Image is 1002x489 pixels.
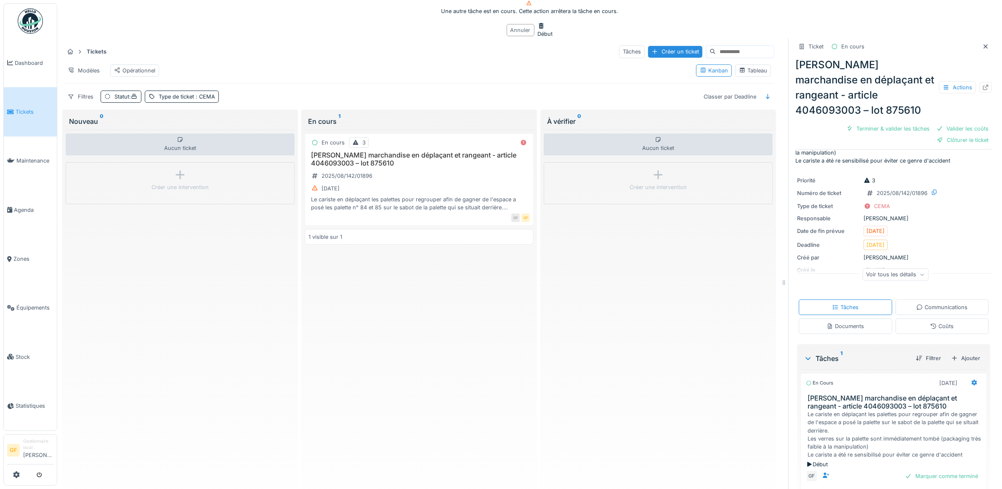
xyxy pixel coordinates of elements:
div: Créé par [797,254,860,262]
div: Aucun ticket [66,134,295,155]
span: Stock [16,353,53,361]
div: Clôturer le ticket [933,134,992,146]
div: 3 [362,139,366,147]
span: : [129,94,138,100]
a: Agenda [4,185,57,234]
div: Communications [916,303,967,311]
div: Actions [939,81,976,94]
span: Maintenance [16,157,53,165]
div: Tâches [804,353,909,363]
div: Statut [114,93,138,101]
div: 2025/08/142/01896 [322,172,372,180]
div: 3 [864,176,875,184]
span: Dashboard [15,59,53,67]
div: Numéro de ticket [797,189,860,197]
div: En cours [322,139,345,147]
div: Annuler [507,24,534,36]
span: Zones [13,255,53,263]
span: Équipements [16,304,53,312]
div: Tâches [619,45,645,58]
div: Début [538,22,553,38]
div: Le cariste en déplaçant les palettes pour regrouper afin de gagner de l'espace a posé les palette... [308,195,530,211]
div: Filtrer [912,353,944,364]
div: 1 visible sur 1 [308,233,342,241]
div: Kanban [700,67,728,75]
div: [DATE] [939,379,957,387]
sup: 1 [840,353,843,363]
div: Documents [827,322,864,330]
h3: [PERSON_NAME] marchandise en déplaçant et rangeant - article 4046093003 – lot 875610 [808,394,983,410]
div: Coûts [930,322,954,330]
div: À vérifier [547,116,769,126]
div: Gestionnaire local [23,438,53,451]
span: Agenda [14,206,53,214]
div: GF [511,214,520,222]
div: Créer une intervention [630,183,687,191]
div: [PERSON_NAME] [797,254,990,262]
a: Tickets [4,87,57,136]
div: Marquer comme terminé [902,470,981,482]
div: Valider les coûts [933,123,992,134]
div: Priorité [797,176,860,184]
sup: 0 [577,116,581,126]
div: Début [806,460,981,468]
div: Deadline [797,241,860,249]
div: Modèles [64,64,104,77]
div: En cours [308,116,530,126]
div: Type de ticket [159,93,215,101]
strong: Tickets [83,48,110,56]
div: [PERSON_NAME] [797,214,990,222]
a: Maintenance [4,136,57,185]
div: CEMA [874,202,890,210]
div: Tâches [832,303,858,311]
a: Stock [4,332,57,381]
div: [DATE] [322,184,340,192]
div: GF [806,470,818,482]
div: Date de fin prévue [797,227,860,235]
sup: 1 [338,116,340,126]
div: [DATE] [866,241,885,249]
div: Type de ticket [797,202,860,210]
div: Responsable [797,214,860,222]
a: Statistiques [4,382,57,430]
div: En cours [841,43,864,51]
span: Tickets [16,108,53,116]
div: Opérationnel [114,67,155,75]
div: [DATE] [866,227,885,235]
div: Classer par Deadline [700,91,760,103]
h3: [PERSON_NAME] marchandise en déplaçant et rangeant - article 4046093003 – lot 875610 [308,151,530,167]
div: Créer une intervention [151,183,209,191]
a: Équipements [4,283,57,332]
div: 2025/08/142/01896 [877,189,928,197]
div: Créer un ticket [648,46,702,57]
span: : CEMA [194,94,215,100]
div: Ticket [808,43,824,51]
a: Zones [4,235,57,283]
div: Aucun ticket [544,134,773,155]
a: GF Gestionnaire local[PERSON_NAME] [7,438,53,465]
div: Le cariste en déplaçant les palettes pour regrouper afin de gagner de l'espace a posé la palette ... [808,410,983,459]
div: Filtres [64,91,97,103]
div: Ajouter [948,353,983,364]
li: GF [7,444,20,457]
sup: 0 [100,116,104,126]
div: [PERSON_NAME] marchandise en déplaçant et rangeant - article 4046093003 – lot 875610 [795,57,992,118]
a: Dashboard [4,38,57,87]
div: Terminer & valider les tâches [843,123,933,134]
span: Statistiques [16,402,53,410]
div: Voir tous les détails [862,268,928,281]
div: En cours [806,379,833,387]
div: Une autre tâche est en cours. Cette action arrêtera la tâche en cours. [57,7,1002,15]
div: GF [521,214,530,222]
div: Tableau [739,67,767,75]
div: Nouveau [69,116,291,126]
li: [PERSON_NAME] [23,438,53,462]
img: Badge_color-CXgf-gQk.svg [18,8,43,34]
